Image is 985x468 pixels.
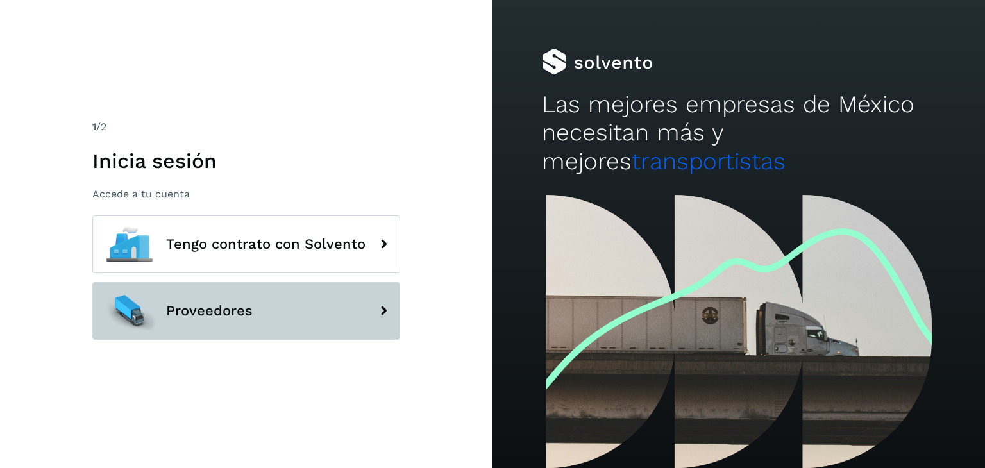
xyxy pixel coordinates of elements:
h2: Las mejores empresas de México necesitan más y mejores [542,90,936,176]
h1: Inicia sesión [92,149,400,173]
span: Proveedores [166,303,253,319]
button: Tengo contrato con Solvento [92,215,400,273]
span: Tengo contrato con Solvento [166,237,366,252]
span: 1 [92,121,96,133]
span: transportistas [632,147,786,175]
p: Accede a tu cuenta [92,188,400,200]
button: Proveedores [92,282,400,340]
div: /2 [92,119,400,135]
